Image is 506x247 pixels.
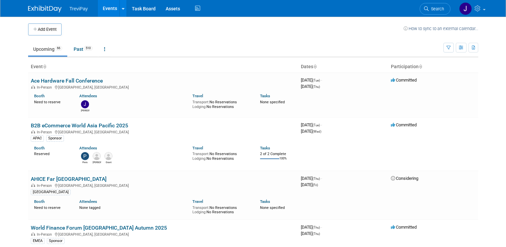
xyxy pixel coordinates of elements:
[104,160,113,164] div: Grant Laurie
[459,2,472,15] img: Jim Salerno
[37,232,54,237] span: In-Person
[34,150,69,156] div: Reserved
[420,3,450,15] a: Search
[81,108,89,112] div: Jim Salerno
[192,99,250,109] div: No Reservations No Reservations
[28,61,298,73] th: Event
[34,146,45,150] a: Booth
[260,146,270,150] a: Tasks
[301,122,322,127] span: [DATE]
[81,160,89,164] div: Piers Gorman
[192,204,250,215] div: No Reservations No Reservations
[31,130,35,133] img: In-Person Event
[192,100,209,104] span: Transport:
[31,176,106,182] a: AHICE Far [GEOGRAPHIC_DATA]
[31,232,35,236] img: In-Person Event
[192,150,250,161] div: No Reservations No Reservations
[79,94,97,98] a: Attendees
[31,129,296,134] div: [GEOGRAPHIC_DATA], [GEOGRAPHIC_DATA]
[81,100,89,108] img: Jim Salerno
[391,78,417,83] span: Committed
[192,152,209,156] span: Transport:
[81,152,89,160] img: Piers Gorman
[43,64,46,69] a: Sort by Event Name
[313,177,320,180] span: (Thu)
[260,94,270,98] a: Tasks
[31,189,71,195] div: [GEOGRAPHIC_DATA]
[321,225,322,230] span: -
[313,183,318,187] span: (Fri)
[104,152,112,160] img: Grant Laurie
[429,6,444,11] span: Search
[79,199,97,204] a: Attendees
[79,146,97,150] a: Attendees
[31,78,103,84] a: Ace Hardware Fall Conference
[192,156,206,161] span: Lodging:
[55,46,62,51] span: 66
[192,146,203,150] a: Travel
[31,122,128,129] a: B2B eCommerce World Asia Pacific 2025
[28,43,67,55] a: Upcoming66
[313,64,317,69] a: Sort by Start Date
[260,152,295,156] div: 2 of 2 Complete
[192,199,203,204] a: Travel
[31,238,45,244] div: EMEA
[31,231,296,237] div: [GEOGRAPHIC_DATA], [GEOGRAPHIC_DATA]
[28,23,62,35] button: Add Event
[84,46,93,51] span: 510
[260,199,270,204] a: Tasks
[298,61,388,73] th: Dates
[28,6,62,12] img: ExhibitDay
[79,204,187,210] div: None tagged
[321,176,322,181] span: -
[37,85,54,90] span: In-Person
[37,183,54,188] span: In-Person
[47,238,65,244] div: Sponsor
[419,64,422,69] a: Sort by Participation Type
[34,199,45,204] a: Booth
[46,135,64,141] div: Sponsor
[31,85,35,89] img: In-Person Event
[93,152,101,160] img: Martha Salinas
[31,84,296,90] div: [GEOGRAPHIC_DATA], [GEOGRAPHIC_DATA]
[70,6,88,11] span: TreviPay
[37,130,54,134] span: In-Person
[301,129,321,134] span: [DATE]
[260,206,285,210] span: None specified
[34,99,69,105] div: Need to reserve
[404,26,478,31] a: How to sync to an external calendar...
[31,225,167,231] a: World Finance Forum [GEOGRAPHIC_DATA] Autumn 2025
[388,61,478,73] th: Participation
[192,210,206,214] span: Lodging:
[31,183,35,187] img: In-Person Event
[313,232,320,236] span: (Thu)
[321,122,322,127] span: -
[34,204,69,210] div: Need to reserve
[93,160,101,164] div: Martha Salinas
[313,123,320,127] span: (Tue)
[301,78,322,83] span: [DATE]
[260,100,285,104] span: None specified
[391,176,418,181] span: Considering
[279,157,287,166] td: 100%
[192,105,206,109] span: Lodging:
[301,182,318,187] span: [DATE]
[301,231,320,236] span: [DATE]
[313,130,321,133] span: (Wed)
[313,85,320,89] span: (Thu)
[31,182,296,188] div: [GEOGRAPHIC_DATA], [GEOGRAPHIC_DATA]
[391,122,417,127] span: Committed
[192,94,203,98] a: Travel
[321,78,322,83] span: -
[301,225,322,230] span: [DATE]
[192,206,209,210] span: Transport:
[301,84,320,89] span: [DATE]
[69,43,98,55] a: Past510
[34,94,45,98] a: Booth
[391,225,417,230] span: Committed
[301,176,322,181] span: [DATE]
[31,135,44,141] div: APAC
[313,79,320,82] span: (Tue)
[313,226,320,229] span: (Thu)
